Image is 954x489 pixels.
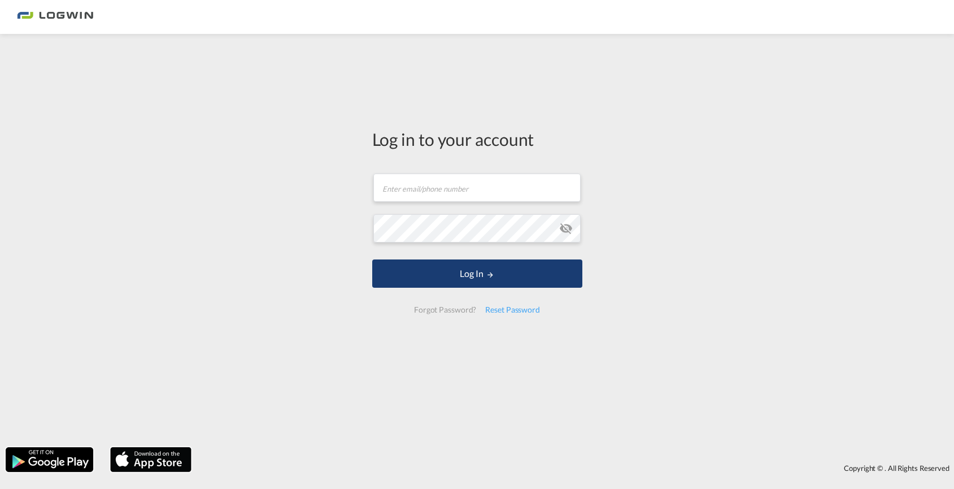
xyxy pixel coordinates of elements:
[559,222,573,235] md-icon: icon-eye-off
[197,458,954,478] div: Copyright © . All Rights Reserved
[372,259,582,288] button: LOGIN
[5,446,94,473] img: google.png
[481,300,544,320] div: Reset Password
[410,300,481,320] div: Forgot Password?
[109,446,193,473] img: apple.png
[17,5,93,30] img: 2761ae10d95411efa20a1f5e0282d2d7.png
[372,127,582,151] div: Log in to your account
[373,174,581,202] input: Enter email/phone number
